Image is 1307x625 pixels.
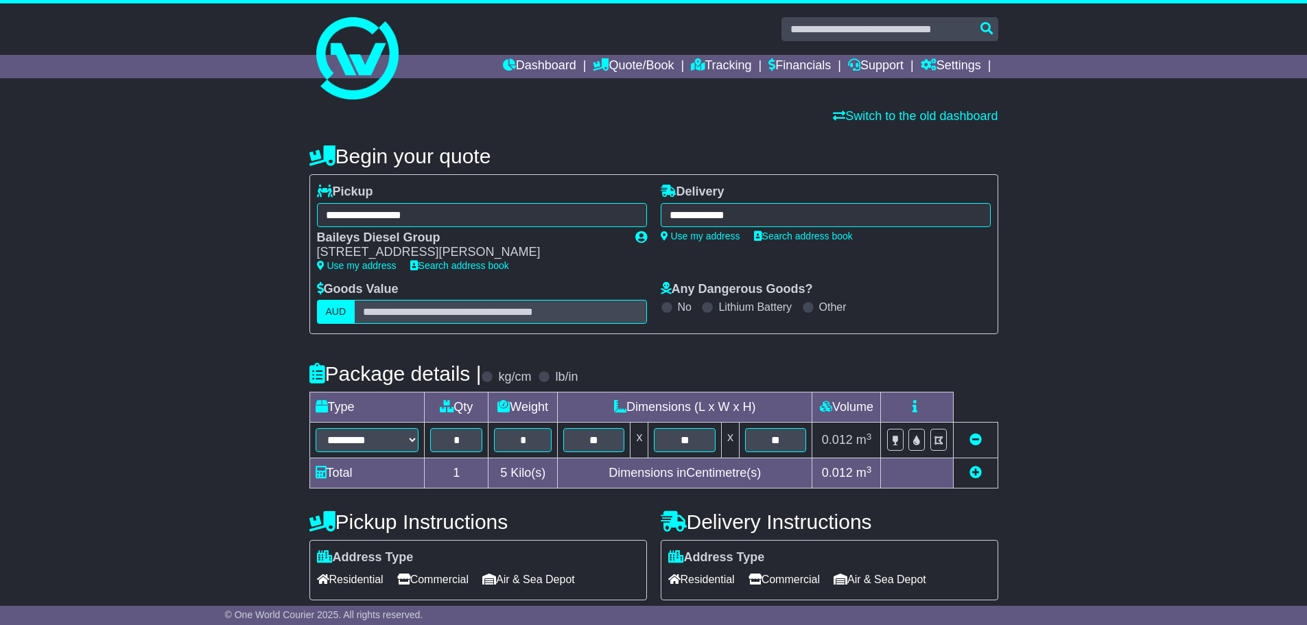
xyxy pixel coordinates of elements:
[668,569,735,590] span: Residential
[309,510,647,533] h4: Pickup Instructions
[317,260,397,271] a: Use my address
[768,55,831,78] a: Financials
[848,55,904,78] a: Support
[822,466,853,480] span: 0.012
[482,569,575,590] span: Air & Sea Depot
[721,423,739,458] td: x
[309,362,482,385] h4: Package details |
[969,433,982,447] a: Remove this item
[488,458,558,488] td: Kilo(s)
[558,458,812,488] td: Dimensions in Centimetre(s)
[410,260,509,271] a: Search address book
[819,300,847,314] label: Other
[425,392,488,423] td: Qty
[558,392,812,423] td: Dimensions (L x W x H)
[833,109,998,123] a: Switch to the old dashboard
[678,300,692,314] label: No
[631,423,648,458] td: x
[309,392,425,423] td: Type
[691,55,751,78] a: Tracking
[661,510,998,533] h4: Delivery Instructions
[834,569,926,590] span: Air & Sea Depot
[397,569,469,590] span: Commercial
[317,282,399,297] label: Goods Value
[317,550,414,565] label: Address Type
[867,432,872,442] sup: 3
[822,433,853,447] span: 0.012
[225,609,423,620] span: © One World Courier 2025. All rights reserved.
[425,458,488,488] td: 1
[503,55,576,78] a: Dashboard
[317,231,622,246] div: Baileys Diesel Group
[498,370,531,385] label: kg/cm
[555,370,578,385] label: lb/in
[749,569,820,590] span: Commercial
[856,433,872,447] span: m
[317,300,355,324] label: AUD
[317,245,622,260] div: [STREET_ADDRESS][PERSON_NAME]
[309,145,998,167] h4: Begin your quote
[867,464,872,475] sup: 3
[754,231,853,241] a: Search address book
[668,550,765,565] label: Address Type
[309,458,425,488] td: Total
[317,569,384,590] span: Residential
[661,231,740,241] a: Use my address
[593,55,674,78] a: Quote/Book
[317,185,373,200] label: Pickup
[812,392,881,423] td: Volume
[488,392,558,423] td: Weight
[500,466,507,480] span: 5
[969,466,982,480] a: Add new item
[661,185,725,200] label: Delivery
[718,300,792,314] label: Lithium Battery
[921,55,981,78] a: Settings
[661,282,813,297] label: Any Dangerous Goods?
[856,466,872,480] span: m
